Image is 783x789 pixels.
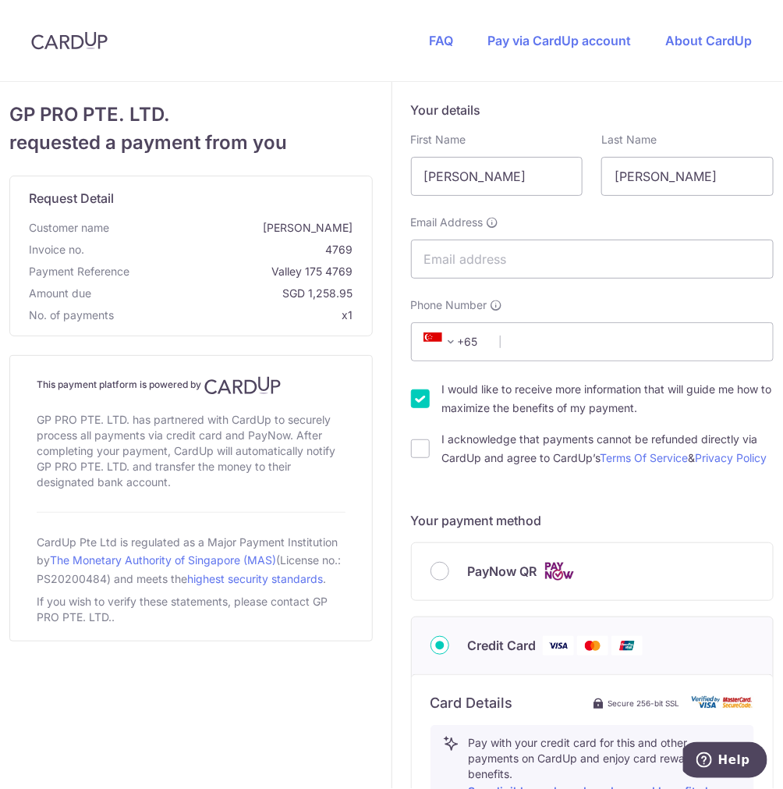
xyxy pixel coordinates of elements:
[411,157,583,196] input: First name
[423,332,461,351] span: +65
[442,430,774,467] label: I acknowledge that payments cannot be refunded directly via CardUp and agree to CardUp’s &
[608,697,679,709] span: Secure 256-bit SSL
[411,101,774,119] h5: Your details
[9,101,373,129] span: GP PRO PTE. LTD.
[90,242,353,258] span: 4769
[97,286,353,301] span: SGD 1,258.95
[29,190,114,206] span: translation missing: en.request_detail
[342,308,353,322] span: x1
[50,553,276,567] a: The Monetary Authority of Singapore (MAS)
[37,591,345,628] div: If you wish to verify these statements, please contact GP PRO PTE. LTD..
[430,562,755,581] div: PayNow QR Cards logo
[411,297,487,313] span: Phone Number
[601,157,774,196] input: Last name
[683,742,767,781] iframe: Opens a widget where you can find more information
[411,511,774,530] h5: Your payment method
[696,451,767,464] a: Privacy Policy
[29,265,129,278] span: translation missing: en.payment_reference
[411,132,466,147] label: First Name
[37,376,345,395] h4: This payment platform is powered by
[419,332,489,351] span: +65
[611,636,643,656] img: Union Pay
[601,132,657,147] label: Last Name
[487,33,631,48] a: Pay via CardUp account
[601,451,689,464] a: Terms Of Service
[411,240,774,279] input: Email address
[29,286,91,301] span: Amount due
[136,264,353,279] span: Valley 175 4769
[692,696,754,709] img: card secure
[115,220,353,236] span: [PERSON_NAME]
[468,562,537,581] span: PayNow QR
[577,636,608,656] img: Mastercard
[468,636,537,655] span: Credit Card
[29,242,84,258] span: Invoice no.
[37,531,345,591] div: CardUp Pte Ltd is regulated as a Major Payment Institution by (License no.: PS20200484) and meets...
[411,215,484,230] span: Email Address
[665,33,752,48] a: About CardUp
[9,129,373,157] span: requested a payment from you
[29,307,114,323] span: No. of payments
[31,31,108,50] img: CardUp
[29,220,109,236] span: Customer name
[544,562,575,581] img: Cards logo
[430,636,755,656] div: Credit Card Visa Mastercard Union Pay
[204,376,281,395] img: CardUp
[543,636,574,656] img: Visa
[430,694,513,713] h6: Card Details
[442,380,774,418] label: I would like to receive more information that will guide me how to maximize the benefits of my pa...
[187,572,323,585] a: highest security standards
[429,33,453,48] a: FAQ
[37,409,345,493] div: GP PRO PTE. LTD. has partnered with CardUp to securely process all payments via credit card and P...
